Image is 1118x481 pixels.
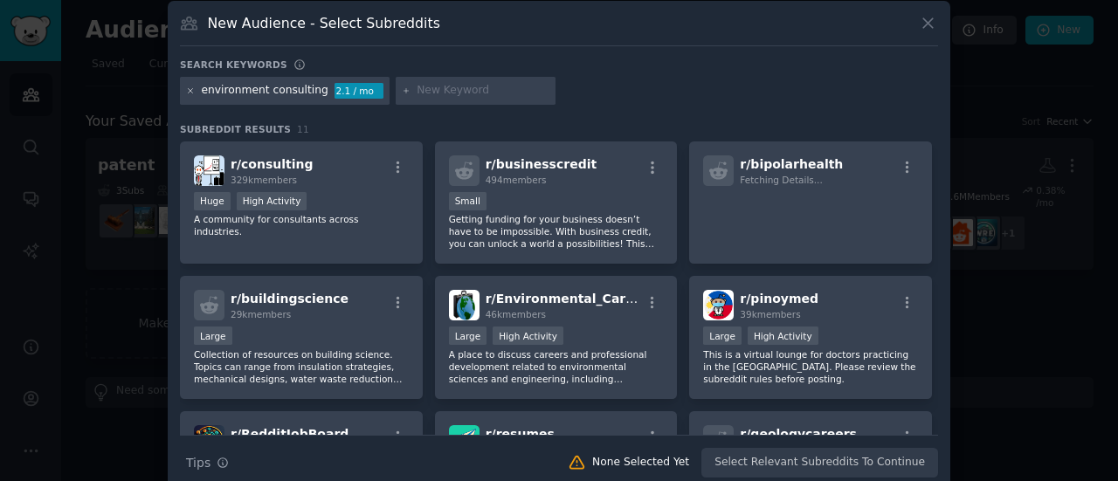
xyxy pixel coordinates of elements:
span: 46k members [486,309,546,320]
p: A community for consultants across industries. [194,213,409,237]
span: r/ consulting [231,157,314,171]
span: r/ businesscredit [486,157,597,171]
div: Huge [194,192,231,210]
div: Large [194,326,232,345]
span: 329k members [231,175,297,185]
span: Fetching Details... [740,175,822,185]
div: Large [703,326,742,345]
div: 2.1 / mo [335,83,383,99]
h3: New Audience - Select Subreddits [208,14,440,32]
span: r/ pinoymed [740,292,818,306]
img: RedditJobBoard [194,425,224,456]
h3: Search keywords [180,58,287,71]
span: 11 [297,124,309,134]
span: Subreddit Results [180,123,291,135]
img: Environmental_Careers [449,290,480,320]
div: Small [449,192,487,210]
img: pinoymed [703,290,734,320]
p: Collection of resources on building science. Topics can range from insulation strategies, mechani... [194,348,409,385]
div: environment consulting [202,83,328,99]
p: Getting funding for your business doesn’t have to be impossible. With business credit, you can un... [449,213,664,250]
div: High Activity [237,192,307,210]
span: r/ RedditJobBoard [231,427,349,441]
button: Tips [180,448,235,478]
p: A place to discuss careers and professional development related to environmental sciences and eng... [449,348,664,385]
div: Large [449,326,487,345]
span: 29k members [231,309,291,320]
span: r/ Environmental_Careers [486,292,656,306]
p: This is a virtual lounge for doctors practicing in the [GEOGRAPHIC_DATA]. Please review the subre... [703,348,918,385]
span: Tips [186,454,210,472]
span: r/ bipolarhealth [740,157,843,171]
span: 39k members [740,309,800,320]
img: consulting [194,155,224,186]
div: High Activity [493,326,563,345]
span: r/ resumes [486,427,555,441]
span: r/ buildingscience [231,292,349,306]
span: 494 members [486,175,547,185]
img: resumes [449,425,480,456]
span: r/ geologycareers [740,427,857,441]
input: New Keyword [417,83,549,99]
div: None Selected Yet [592,455,689,471]
div: High Activity [748,326,818,345]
